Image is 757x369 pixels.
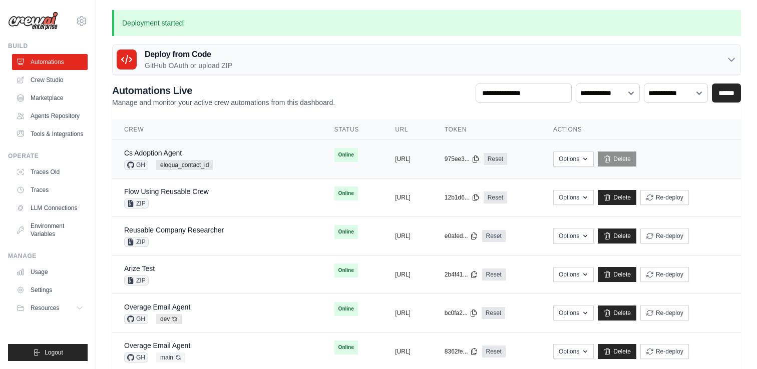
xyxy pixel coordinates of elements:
[640,228,689,243] button: Re-deploy
[484,191,507,203] a: Reset
[553,151,594,166] button: Options
[334,186,358,200] span: Online
[124,160,148,170] span: GH
[482,345,506,357] a: Reset
[124,198,149,208] span: ZIP
[640,267,689,282] button: Re-deploy
[12,126,88,142] a: Tools & Integrations
[112,97,335,107] p: Manage and monitor your active crew automations from this dashboard.
[334,148,358,162] span: Online
[482,307,505,319] a: Reset
[12,72,88,88] a: Crew Studio
[482,268,506,280] a: Reset
[334,225,358,239] span: Online
[8,42,88,50] div: Build
[124,303,190,311] a: Overage Email Agent
[12,182,88,198] a: Traces
[322,119,384,140] th: Status
[445,270,478,278] button: 2b4f41...
[553,305,594,320] button: Options
[12,264,88,280] a: Usage
[31,304,59,312] span: Resources
[8,344,88,361] button: Logout
[124,264,155,272] a: Arize Test
[145,60,232,70] p: GitHub OAuth or upload ZIP
[482,230,506,242] a: Reset
[156,314,182,324] span: dev
[124,314,148,324] span: GH
[598,305,636,320] a: Delete
[445,347,478,355] button: 8362fe...
[12,164,88,180] a: Traces Old
[640,190,689,205] button: Re-deploy
[553,344,594,359] button: Options
[112,83,335,97] h2: Automations Live
[8,152,88,160] div: Operate
[12,300,88,316] button: Resources
[8,252,88,260] div: Manage
[541,119,741,140] th: Actions
[445,309,478,317] button: bc0fa2...
[12,200,88,216] a: LLM Connections
[334,340,358,354] span: Online
[553,228,594,243] button: Options
[383,119,433,140] th: URL
[598,190,636,205] a: Delete
[12,218,88,242] a: Environment Variables
[445,155,480,163] button: 975ee3...
[640,344,689,359] button: Re-deploy
[334,302,358,316] span: Online
[45,348,63,356] span: Logout
[484,153,507,165] a: Reset
[124,149,182,157] a: Cs Adoption Agent
[112,119,322,140] th: Crew
[124,226,224,234] a: Reusable Company Researcher
[8,11,58,30] img: Logo
[124,275,149,285] span: ZIP
[598,228,636,243] a: Delete
[598,267,636,282] a: Delete
[156,160,213,170] span: eloqua_contact_id
[445,193,480,201] button: 12b1d6...
[553,267,594,282] button: Options
[112,10,741,36] p: Deployment started!
[156,352,185,362] span: main
[12,90,88,106] a: Marketplace
[145,48,232,60] h3: Deploy from Code
[433,119,541,140] th: Token
[124,237,149,247] span: ZIP
[445,232,478,240] button: e0afed...
[124,352,148,362] span: GH
[124,187,209,195] a: Flow Using Reusable Crew
[598,344,636,359] a: Delete
[124,341,190,349] a: Overage Email Agent
[640,305,689,320] button: Re-deploy
[12,54,88,70] a: Automations
[598,151,636,166] a: Delete
[553,190,594,205] button: Options
[12,108,88,124] a: Agents Repository
[12,282,88,298] a: Settings
[334,263,358,277] span: Online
